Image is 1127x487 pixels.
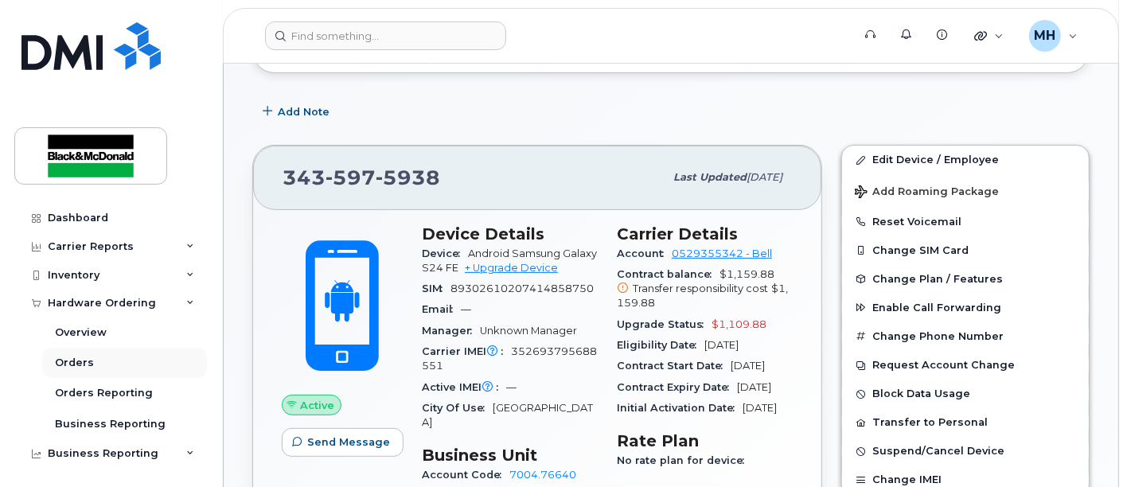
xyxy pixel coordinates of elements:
[422,224,598,243] h3: Device Details
[278,104,330,119] span: Add Note
[326,166,376,189] span: 597
[422,247,468,259] span: Device
[422,402,493,414] span: City Of Use
[617,454,752,466] span: No rate plan for device
[422,303,461,315] span: Email
[842,380,1089,408] button: Block Data Usage
[842,437,1089,466] button: Suspend/Cancel Device
[461,303,471,315] span: —
[617,431,793,450] h3: Rate Plan
[633,282,768,294] span: Transfer responsibility cost
[842,322,1089,351] button: Change Phone Number
[509,469,576,481] a: 7004.76640
[1034,26,1055,45] span: MH
[252,97,343,126] button: Add Note
[672,247,772,259] a: 0529355342 - Bell
[422,325,480,337] span: Manager
[422,381,506,393] span: Active IMEI
[872,273,1003,285] span: Change Plan / Features
[283,166,440,189] span: 343
[712,318,766,330] span: $1,109.88
[617,360,731,372] span: Contract Start Date
[731,360,765,372] span: [DATE]
[737,381,771,393] span: [DATE]
[376,166,440,189] span: 5938
[307,434,390,450] span: Send Message
[617,268,719,280] span: Contract balance
[300,398,334,413] span: Active
[422,345,511,357] span: Carrier IMEI
[617,381,737,393] span: Contract Expiry Date
[842,265,1089,294] button: Change Plan / Features
[422,247,597,274] span: Android Samsung Galaxy S24 FE
[465,262,558,274] a: + Upgrade Device
[617,318,712,330] span: Upgrade Status
[422,282,450,294] span: SIM
[1018,20,1089,52] div: Maria Hatzopoulos
[743,402,777,414] span: [DATE]
[855,185,999,201] span: Add Roaming Package
[842,174,1089,207] button: Add Roaming Package
[747,171,782,183] span: [DATE]
[842,351,1089,380] button: Request Account Change
[506,381,517,393] span: —
[872,302,1001,314] span: Enable Call Forwarding
[617,402,743,414] span: Initial Activation Date
[842,146,1089,174] a: Edit Device / Employee
[422,402,593,428] span: [GEOGRAPHIC_DATA]
[617,268,793,311] span: $1,159.88
[282,428,404,457] button: Send Message
[617,339,704,351] span: Eligibility Date
[842,294,1089,322] button: Enable Call Forwarding
[617,224,793,243] h3: Carrier Details
[265,21,506,50] input: Find something...
[422,446,598,465] h3: Business Unit
[842,408,1089,437] button: Transfer to Personal
[963,20,1015,52] div: Quicklinks
[872,446,1004,458] span: Suspend/Cancel Device
[480,325,577,337] span: Unknown Manager
[450,282,594,294] span: 89302610207414858750
[617,247,672,259] span: Account
[704,339,739,351] span: [DATE]
[673,171,747,183] span: Last updated
[842,208,1089,236] button: Reset Voicemail
[422,469,509,481] span: Account Code
[842,236,1089,265] button: Change SIM Card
